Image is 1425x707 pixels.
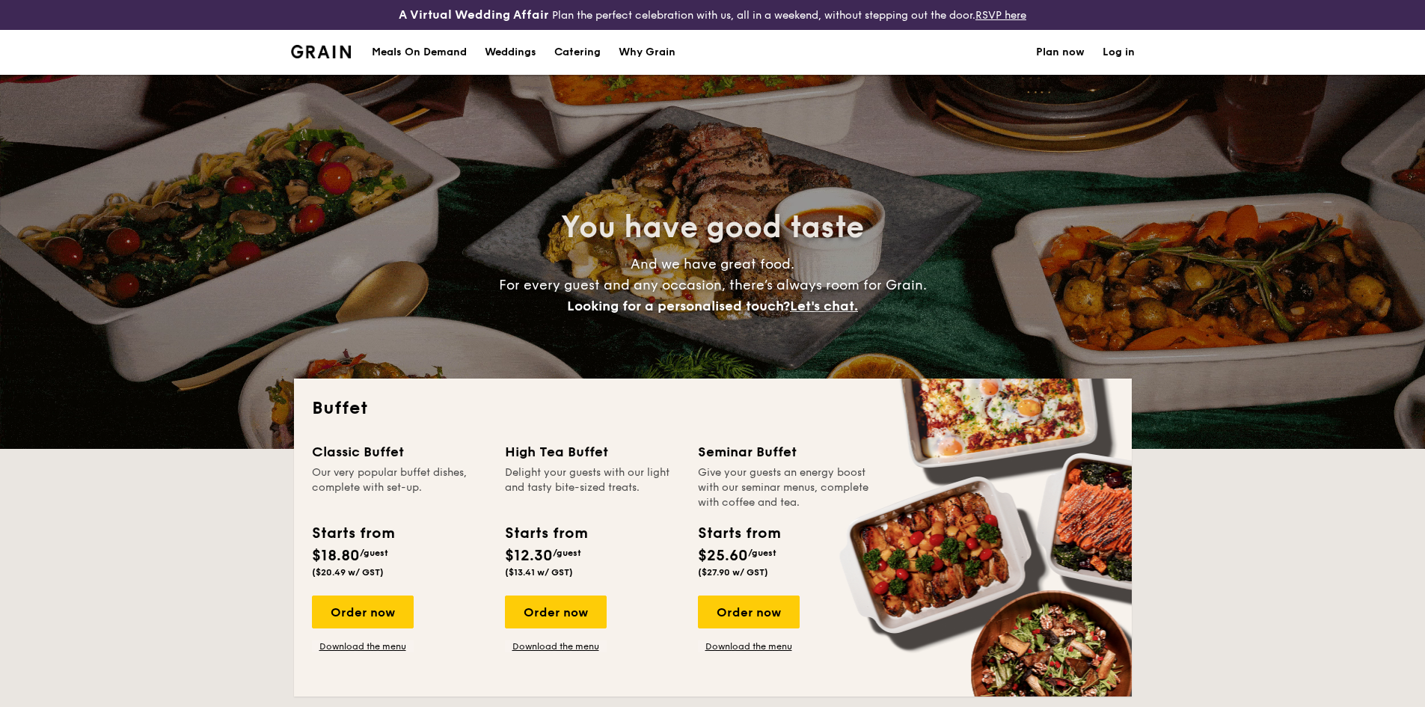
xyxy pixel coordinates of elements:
span: /guest [748,548,776,558]
span: $18.80 [312,547,360,565]
h2: Buffet [312,397,1114,420]
div: Starts from [698,522,779,545]
a: Meals On Demand [363,30,476,75]
h1: Catering [554,30,601,75]
h4: A Virtual Wedding Affair [399,6,549,24]
a: Why Grain [610,30,684,75]
a: Log in [1103,30,1135,75]
div: Starts from [505,522,586,545]
div: Order now [312,596,414,628]
div: Why Grain [619,30,675,75]
a: Plan now [1036,30,1085,75]
div: Our very popular buffet dishes, complete with set-up. [312,465,487,510]
span: /guest [553,548,581,558]
a: Catering [545,30,610,75]
a: Weddings [476,30,545,75]
span: /guest [360,548,388,558]
span: And we have great food. For every guest and any occasion, there’s always room for Grain. [499,256,927,314]
span: ($20.49 w/ GST) [312,567,384,578]
div: Classic Buffet [312,441,487,462]
span: $25.60 [698,547,748,565]
a: RSVP here [975,9,1026,22]
div: Delight your guests with our light and tasty bite-sized treats. [505,465,680,510]
a: Download the menu [312,640,414,652]
img: Grain [291,45,352,58]
div: Order now [698,596,800,628]
div: Give your guests an energy boost with our seminar menus, complete with coffee and tea. [698,465,873,510]
span: Looking for a personalised touch? [567,298,790,314]
span: $12.30 [505,547,553,565]
a: Logotype [291,45,352,58]
div: Seminar Buffet [698,441,873,462]
div: Order now [505,596,607,628]
span: Let's chat. [790,298,858,314]
span: ($13.41 w/ GST) [505,567,573,578]
div: Starts from [312,522,393,545]
div: High Tea Buffet [505,441,680,462]
a: Download the menu [505,640,607,652]
span: You have good taste [561,209,864,245]
div: Meals On Demand [372,30,467,75]
div: Plan the perfect celebration with us, all in a weekend, without stepping out the door. [282,6,1144,24]
span: ($27.90 w/ GST) [698,567,768,578]
a: Download the menu [698,640,800,652]
div: Weddings [485,30,536,75]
